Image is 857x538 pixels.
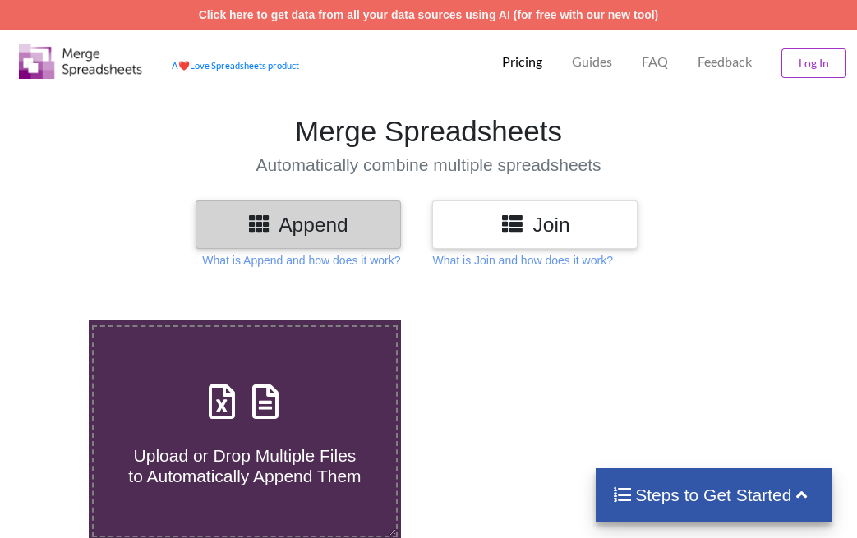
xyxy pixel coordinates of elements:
a: AheartLove Spreadsheets product [172,60,299,71]
a: Click here to get data from all your data sources using AI (for free with our new tool) [199,8,659,21]
p: Pricing [502,53,542,71]
span: heart [178,60,190,71]
iframe: chat widget [16,472,69,522]
img: Logo.png [19,44,142,79]
h3: Join [445,213,625,237]
p: FAQ [642,53,668,71]
p: Guides [572,53,612,71]
h4: Steps to Get Started [612,485,815,505]
p: What is Append and how does it work? [202,252,400,269]
iframe: chat widget [16,125,312,464]
span: Feedback [698,55,752,68]
span: Upload or Drop Multiple Files to Automatically Append Them [128,446,361,485]
button: Log In [781,48,846,78]
p: What is Join and how does it work? [432,252,612,269]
